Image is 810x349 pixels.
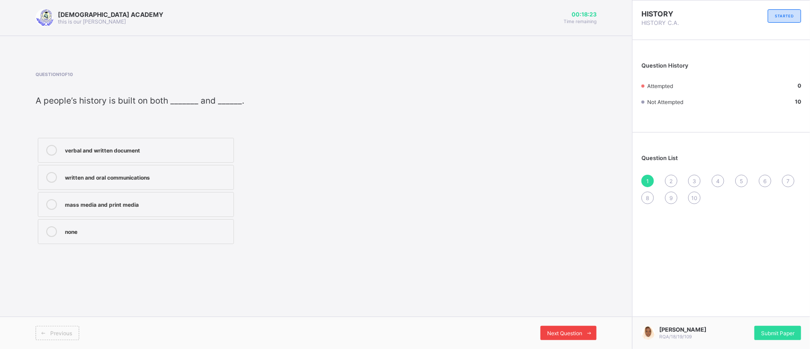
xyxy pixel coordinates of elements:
[669,178,673,185] span: 2
[641,20,721,26] span: HISTORY C.A.
[646,178,649,185] span: 1
[58,18,126,25] span: this is our [PERSON_NAME]
[641,62,688,69] span: Question History
[547,330,582,337] span: Next Question
[659,326,706,333] span: [PERSON_NAME]
[564,11,596,18] span: 00:18:23
[763,178,766,185] span: 6
[693,178,696,185] span: 3
[36,96,244,106] span: A people’s history is built on both _______ and ______.
[65,145,229,154] div: verbal and written document
[647,99,683,105] span: Not Attempted
[58,11,163,18] span: [DEMOGRAPHIC_DATA] ACADEMY
[647,83,673,89] span: Attempted
[761,330,794,337] span: Submit Paper
[641,9,721,18] span: HISTORY
[65,199,229,208] div: mass media and print media
[564,19,596,24] span: Time remaining
[740,178,743,185] span: 5
[716,178,720,185] span: 4
[798,82,801,89] b: 0
[50,330,72,337] span: Previous
[669,195,673,201] span: 9
[775,14,794,18] span: STARTED
[691,195,697,201] span: 10
[787,178,790,185] span: 7
[646,195,649,201] span: 8
[65,172,229,181] div: written and oral communications
[659,334,692,339] span: RQA/18/19/109
[36,72,370,77] span: Question 1 of 10
[795,98,801,105] b: 10
[65,226,229,235] div: none
[641,155,678,161] span: Question List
